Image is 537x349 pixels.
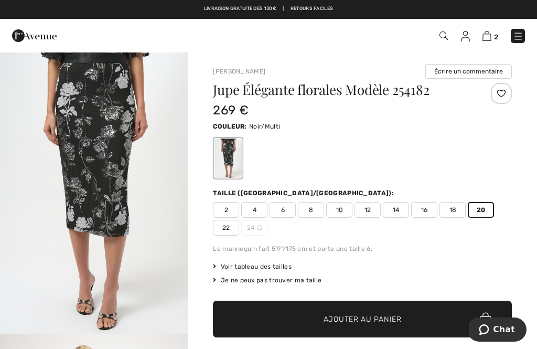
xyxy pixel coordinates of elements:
img: ring-m.svg [257,225,262,230]
span: Ajouter au panier [324,314,402,325]
span: 8 [298,202,324,218]
img: Menu [513,31,523,41]
span: 24 [241,220,267,236]
span: 269 € [213,103,249,118]
div: Taille ([GEOGRAPHIC_DATA]/[GEOGRAPHIC_DATA]): [213,188,396,198]
span: 2 [213,202,239,218]
span: 18 [439,202,466,218]
span: Couleur: [213,123,246,130]
span: | [283,5,284,13]
a: Retours faciles [291,5,334,13]
img: Bag.svg [480,312,491,326]
div: Je ne peux pas trouver ma taille [213,276,512,285]
a: [PERSON_NAME] [213,68,265,75]
span: 12 [355,202,381,218]
span: 14 [383,202,409,218]
h1: Jupe Élégante florales Modèle 254182 [213,83,462,97]
a: 1ère Avenue [12,30,57,40]
span: 16 [411,202,437,218]
span: 4 [241,202,267,218]
a: Livraison gratuite dès 130€ [204,5,276,13]
iframe: Ouvre un widget dans lequel vous pouvez chatter avec l’un de nos agents [469,318,527,344]
span: 6 [270,202,296,218]
span: Voir tableau des tailles [213,262,292,271]
div: Noir/Multi [214,139,242,178]
img: Recherche [439,31,448,40]
img: Panier d'achat [482,31,491,41]
img: 1ère Avenue [12,25,57,46]
img: Mes infos [461,31,470,41]
span: 2 [494,33,498,41]
div: Le mannequin fait 5'9"/175 cm et porte une taille 6. [213,244,512,253]
button: Ajouter au panier [213,301,512,337]
button: Écrire un commentaire [425,64,512,79]
span: 20 [468,202,494,218]
span: 10 [326,202,352,218]
span: 22 [213,220,239,236]
a: 2 [482,29,498,42]
span: Noir/Multi [249,123,280,130]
